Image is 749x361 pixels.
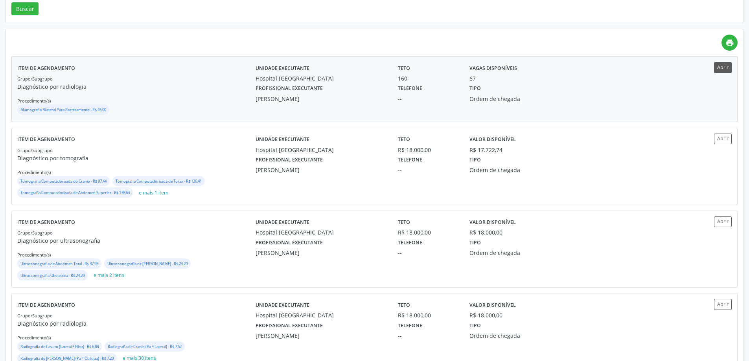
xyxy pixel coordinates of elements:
[398,299,410,311] label: Teto
[17,230,53,236] small: Grupo/Subgrupo
[256,228,387,236] div: Hospital [GEOGRAPHIC_DATA]
[398,249,458,257] div: --
[469,62,517,74] label: Vagas disponíveis
[398,95,458,103] div: --
[256,311,387,319] div: Hospital [GEOGRAPHIC_DATA]
[256,95,387,103] div: [PERSON_NAME]
[256,332,387,340] div: [PERSON_NAME]
[725,38,734,47] i: print
[398,228,458,236] div: R$ 18.000,00
[721,35,738,51] a: print
[469,332,565,340] div: Ordem de chegada
[469,228,502,236] div: R$ 18.000,00
[108,344,182,349] small: Radiografia de Cranio (Pa + Lateral) - R$ 7,52
[20,273,85,278] small: Ultrassonografia Obstetrica - R$ 24,20
[398,146,458,154] div: R$ 18.000,00
[17,313,53,319] small: Grupo/Subgrupo
[469,166,565,174] div: Ordem de chegada
[20,190,130,195] small: Tomografia Computadorizada de Abdomen Superior - R$ 138,63
[17,252,51,258] small: Procedimento(s)
[469,146,502,154] div: R$ 17.722,74
[17,236,256,245] p: Diagnóstico por ultrasonografia
[17,335,51,341] small: Procedimento(s)
[469,74,476,82] div: 67
[714,216,732,227] button: Abrir
[469,216,516,229] label: Valor disponível
[17,76,53,82] small: Grupo/Subgrupo
[398,74,458,82] div: 160
[116,179,202,184] small: Tomografia Computadorizada de Torax - R$ 136,41
[398,62,410,74] label: Teto
[469,299,516,311] label: Valor disponível
[17,216,75,229] label: Item de agendamento
[398,332,458,340] div: --
[17,319,256,328] p: Diagnóstico por radiologia
[90,270,127,281] button: e mais 2 itens
[469,134,516,146] label: Valor disponível
[714,299,732,310] button: Abrir
[20,179,107,184] small: Tomografia Computadorizada do Cranio - R$ 97,44
[398,134,410,146] label: Teto
[17,147,53,153] small: Grupo/Subgrupo
[469,154,481,166] label: Tipo
[398,154,422,166] label: Telefone
[17,299,75,311] label: Item de agendamento
[469,311,502,319] div: R$ 18.000,00
[20,356,114,361] small: Radiografia de [PERSON_NAME] (Pa + Obliqua) - R$ 7,20
[107,261,188,266] small: Ultrassonografia de [PERSON_NAME] - R$ 24,20
[17,134,75,146] label: Item de agendamento
[398,82,422,95] label: Telefone
[469,82,481,95] label: Tipo
[17,154,256,162] p: Diagnóstico por tomografia
[256,134,309,146] label: Unidade executante
[17,62,75,74] label: Item de agendamento
[398,236,422,249] label: Telefone
[398,166,458,174] div: --
[398,216,410,229] label: Teto
[17,82,256,91] p: Diagnóstico por radiologia
[20,107,106,112] small: Mamografia Bilateral Para Rastreamento - R$ 45,00
[469,249,565,257] div: Ordem de chegada
[136,187,171,198] button: e mais 1 item
[256,62,309,74] label: Unidade executante
[398,311,458,319] div: R$ 18.000,00
[256,166,387,174] div: [PERSON_NAME]
[20,261,98,266] small: Ultrassonografia de Abdomen Total - R$ 37,95
[398,319,422,332] label: Telefone
[256,299,309,311] label: Unidade executante
[256,74,387,82] div: Hospital [GEOGRAPHIC_DATA]
[469,95,565,103] div: Ordem de chegada
[20,344,99,349] small: Radiografia de Cavum (Lateral + Hirtz) - R$ 6,88
[17,98,51,104] small: Procedimento(s)
[256,146,387,154] div: Hospital [GEOGRAPHIC_DATA]
[714,62,732,73] button: Abrir
[17,169,51,175] small: Procedimento(s)
[469,319,481,332] label: Tipo
[256,216,309,229] label: Unidade executante
[469,236,481,249] label: Tipo
[256,154,323,166] label: Profissional executante
[256,236,323,249] label: Profissional executante
[714,134,732,144] button: Abrir
[256,82,323,95] label: Profissional executante
[256,249,387,257] div: [PERSON_NAME]
[256,319,323,332] label: Profissional executante
[11,2,39,16] button: Buscar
